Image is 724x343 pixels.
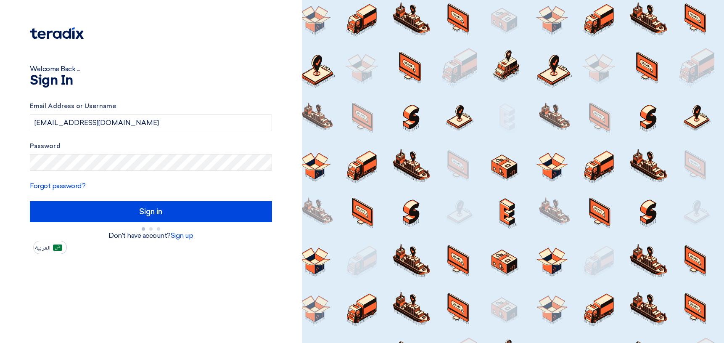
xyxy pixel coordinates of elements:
button: العربية [33,241,67,254]
span: العربية [35,245,50,251]
a: Forgot password? [30,182,85,190]
div: Don't have account? [30,231,272,241]
h1: Sign In [30,74,272,88]
label: Password [30,141,272,151]
div: Welcome Back ... [30,64,272,74]
a: Sign up [171,231,193,239]
img: ar-AR.png [53,245,62,251]
label: Email Address or Username [30,101,272,111]
input: Sign in [30,201,272,222]
img: Teradix logo [30,27,84,39]
input: Enter your business email or username [30,114,272,131]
